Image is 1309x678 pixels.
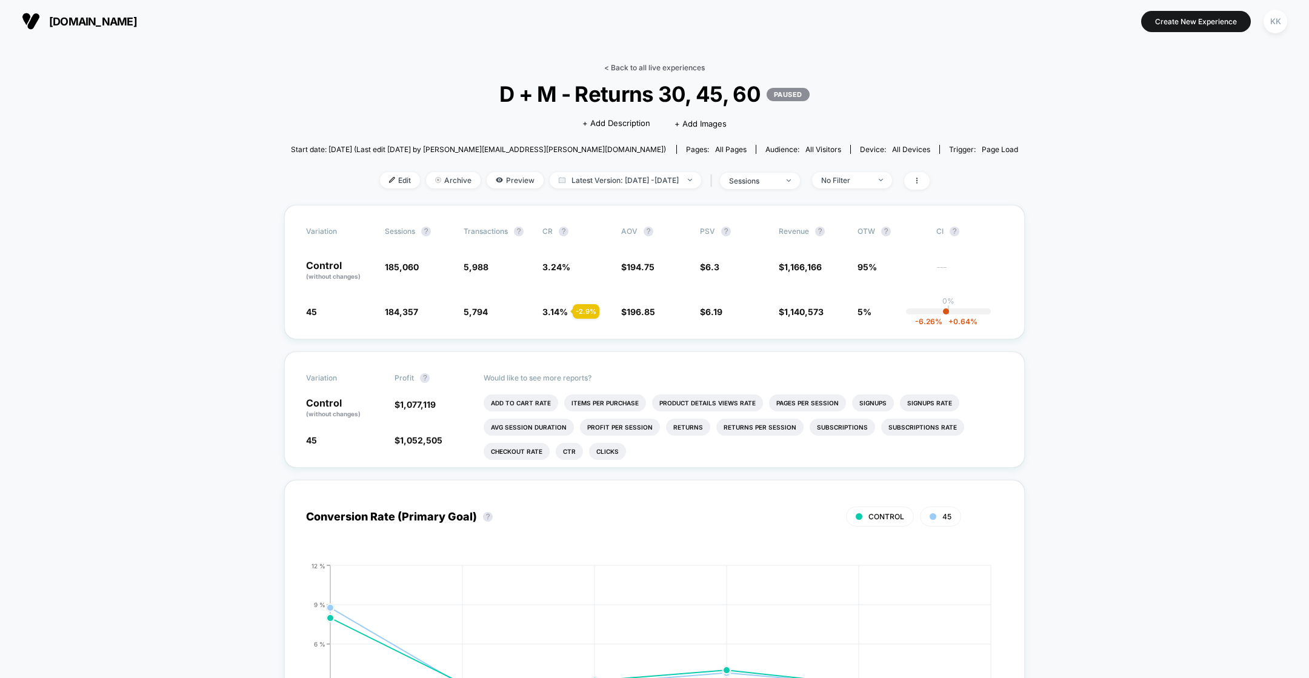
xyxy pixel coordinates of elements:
[700,227,715,236] span: PSV
[729,176,778,185] div: sessions
[306,273,361,280] span: (without changes)
[868,512,904,521] span: CONTROL
[810,419,875,436] li: Subscriptions
[716,419,804,436] li: Returns Per Session
[306,435,317,445] span: 45
[949,145,1018,154] div: Trigger:
[858,227,924,236] span: OTW
[542,262,570,272] span: 3.24 %
[858,262,877,272] span: 95%
[982,145,1018,154] span: Page Load
[306,373,373,383] span: Variation
[564,394,646,411] li: Items Per Purchase
[686,145,747,154] div: Pages:
[306,410,361,417] span: (without changes)
[327,81,982,107] span: D + M - Returns 30, 45, 60
[484,394,558,411] li: Add To Cart Rate
[779,307,824,317] span: $
[22,12,40,30] img: Visually logo
[582,118,650,130] span: + Add Description
[542,227,553,236] span: CR
[700,307,722,317] span: $
[314,640,325,647] tspan: 6 %
[306,398,382,419] p: Control
[484,443,550,460] li: Checkout Rate
[858,307,871,317] span: 5%
[385,262,419,272] span: 185,060
[652,394,763,411] li: Product Details Views Rate
[421,227,431,236] button: ?
[1260,9,1291,34] button: KK
[627,307,655,317] span: 196.85
[688,179,692,181] img: end
[950,227,959,236] button: ?
[311,562,325,569] tspan: 12 %
[787,179,791,182] img: end
[580,419,660,436] li: Profit Per Session
[784,307,824,317] span: 1,140,573
[948,317,953,326] span: +
[881,227,891,236] button: ?
[389,177,395,183] img: edit
[900,394,959,411] li: Signups Rate
[18,12,141,31] button: [DOMAIN_NAME]
[769,394,846,411] li: Pages Per Session
[559,177,565,183] img: calendar
[621,262,654,272] span: $
[707,172,720,190] span: |
[915,317,942,326] span: -6.26 %
[395,399,436,410] span: $
[556,443,583,460] li: Ctr
[850,145,939,154] span: Device:
[483,512,493,522] button: ?
[936,227,1003,236] span: CI
[936,264,1003,281] span: ---
[705,262,719,272] span: 6.3
[705,307,722,317] span: 6.19
[942,296,954,305] p: 0%
[464,227,508,236] span: Transactions
[291,145,666,154] span: Start date: [DATE] (Last edit [DATE] by [PERSON_NAME][EMAIL_ADDRESS][PERSON_NAME][DOMAIN_NAME])
[464,307,488,317] span: 5,794
[881,419,964,436] li: Subscriptions Rate
[49,15,137,28] span: [DOMAIN_NAME]
[395,373,414,382] span: Profit
[666,419,710,436] li: Returns
[627,262,654,272] span: 194.75
[892,145,930,154] span: all devices
[815,227,825,236] button: ?
[779,227,809,236] span: Revenue
[1141,11,1251,32] button: Create New Experience
[514,227,524,236] button: ?
[306,227,373,236] span: Variation
[942,317,978,326] span: 0.64 %
[852,394,894,411] li: Signups
[721,227,731,236] button: ?
[306,261,373,281] p: Control
[385,227,415,236] span: Sessions
[400,435,442,445] span: 1,052,505
[621,307,655,317] span: $
[821,176,870,185] div: No Filter
[604,63,705,72] a: < Back to all live experiences
[559,227,568,236] button: ?
[484,373,1004,382] p: Would like to see more reports?
[765,145,841,154] div: Audience:
[621,227,638,236] span: AOV
[550,172,701,188] span: Latest Version: [DATE] - [DATE]
[484,419,574,436] li: Avg Session Duration
[674,119,727,128] span: + Add Images
[805,145,841,154] span: All Visitors
[380,172,420,188] span: Edit
[314,600,325,608] tspan: 9 %
[947,305,950,314] p: |
[573,304,599,319] div: - 2.9 %
[1264,10,1287,33] div: KK
[487,172,544,188] span: Preview
[779,262,822,272] span: $
[385,307,418,317] span: 184,357
[767,88,810,101] p: PAUSED
[306,307,317,317] span: 45
[942,512,951,521] span: 45
[395,435,442,445] span: $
